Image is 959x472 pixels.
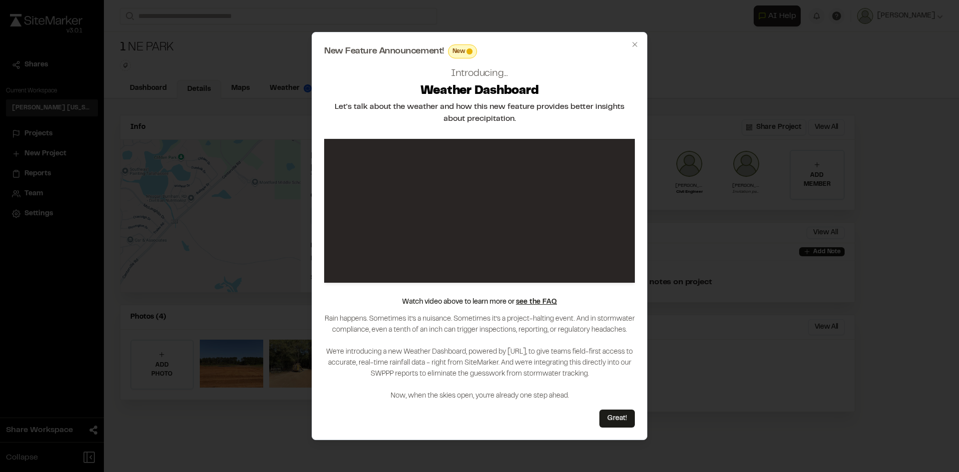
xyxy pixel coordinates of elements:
[324,47,444,56] span: New Feature Announcement!
[324,314,635,402] p: Rain happens. Sometimes it’s a nuisance. Sometimes it’s a project-halting event. And in stormwate...
[402,297,557,308] p: Watch video above to learn more or
[324,101,635,125] h2: Let's talk about the weather and how this new feature provides better insights about precipitation.
[421,83,539,99] h2: Weather Dashboard
[467,48,473,54] span: This feature is brand new! Enjoy!
[451,66,508,81] h2: Introducing...
[516,299,557,305] a: see the FAQ
[599,410,635,428] button: Great!
[453,47,465,56] span: New
[448,44,478,58] div: This feature is brand new! Enjoy!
